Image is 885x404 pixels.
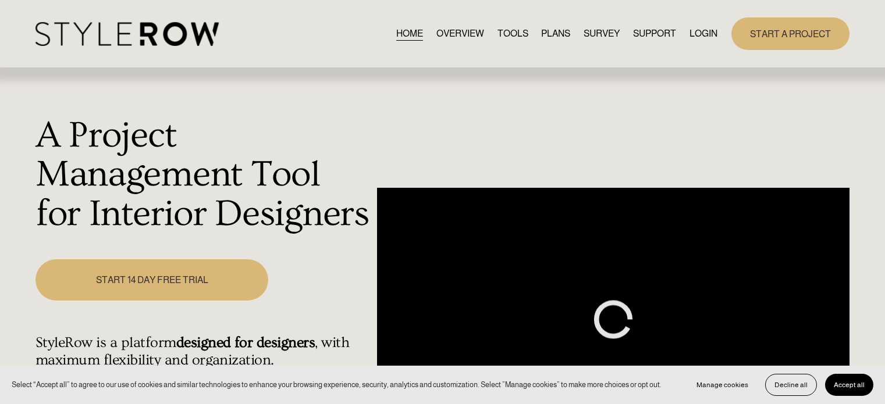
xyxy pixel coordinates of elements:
a: HOME [396,26,423,41]
button: Decline all [765,374,817,396]
a: OVERVIEW [436,26,484,41]
a: folder dropdown [633,26,676,41]
a: LOGIN [689,26,717,41]
button: Accept all [825,374,873,396]
span: SUPPORT [633,27,676,41]
h4: StyleRow is a platform , with maximum flexibility and organization. [35,334,371,369]
button: Manage cookies [688,374,757,396]
a: START A PROJECT [731,17,850,49]
span: Accept all [834,381,865,389]
span: Manage cookies [696,381,748,389]
a: PLANS [541,26,570,41]
a: START 14 DAY FREE TRIAL [35,259,268,301]
p: Select “Accept all” to agree to our use of cookies and similar technologies to enhance your brows... [12,379,662,390]
img: StyleRow [35,22,219,46]
a: SURVEY [584,26,620,41]
span: Decline all [774,381,808,389]
h1: A Project Management Tool for Interior Designers [35,116,371,234]
a: TOOLS [497,26,528,41]
strong: designed for designers [176,334,315,351]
